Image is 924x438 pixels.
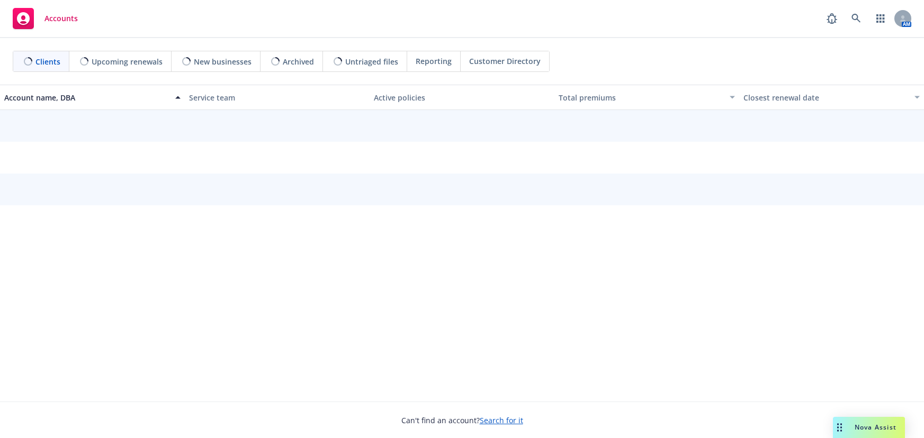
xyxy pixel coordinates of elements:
[401,415,523,426] span: Can't find an account?
[35,56,60,67] span: Clients
[833,417,846,438] div: Drag to move
[855,423,896,432] span: Nova Assist
[469,56,541,67] span: Customer Directory
[480,415,523,425] a: Search for it
[44,14,78,23] span: Accounts
[739,85,924,110] button: Closest renewal date
[345,56,398,67] span: Untriaged files
[189,92,365,103] div: Service team
[4,92,169,103] div: Account name, DBA
[416,56,452,67] span: Reporting
[870,8,891,29] a: Switch app
[559,92,723,103] div: Total premiums
[194,56,252,67] span: New businesses
[846,8,867,29] a: Search
[8,4,82,33] a: Accounts
[92,56,163,67] span: Upcoming renewals
[821,8,842,29] a: Report a Bug
[283,56,314,67] span: Archived
[370,85,554,110] button: Active policies
[554,85,739,110] button: Total premiums
[833,417,905,438] button: Nova Assist
[185,85,370,110] button: Service team
[743,92,908,103] div: Closest renewal date
[374,92,550,103] div: Active policies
